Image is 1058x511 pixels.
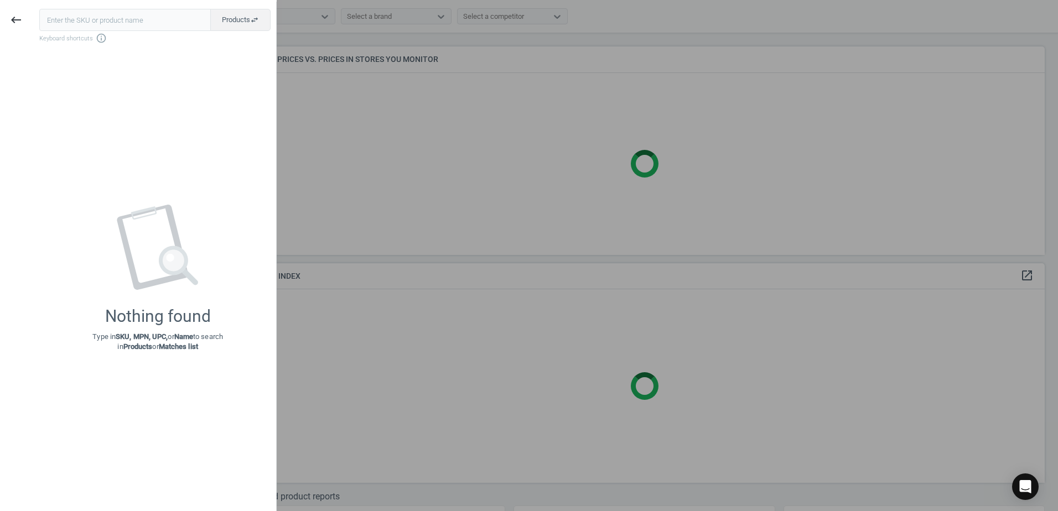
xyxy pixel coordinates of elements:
[116,332,168,341] strong: SKU, MPN, UPC,
[222,15,259,25] span: Products
[250,15,259,24] i: swap_horiz
[96,33,107,44] i: info_outline
[123,342,153,351] strong: Products
[1012,473,1039,500] div: Open Intercom Messenger
[174,332,193,341] strong: Name
[105,306,211,326] div: Nothing found
[39,33,271,44] span: Keyboard shortcuts
[159,342,198,351] strong: Matches list
[3,7,29,33] button: keyboard_backspace
[210,9,271,31] button: Productsswap_horiz
[9,13,23,27] i: keyboard_backspace
[39,9,211,31] input: Enter the SKU or product name
[92,332,223,352] p: Type in or to search in or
